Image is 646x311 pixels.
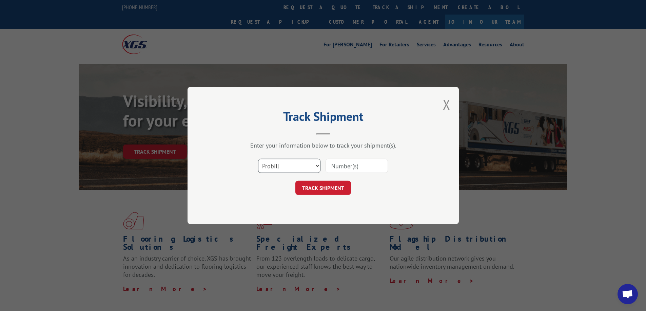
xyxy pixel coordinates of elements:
[221,141,425,149] div: Enter your information below to track your shipment(s).
[295,181,351,195] button: TRACK SHIPMENT
[443,95,450,113] button: Close modal
[221,112,425,125] h2: Track Shipment
[326,159,388,173] input: Number(s)
[618,284,638,304] div: Open chat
